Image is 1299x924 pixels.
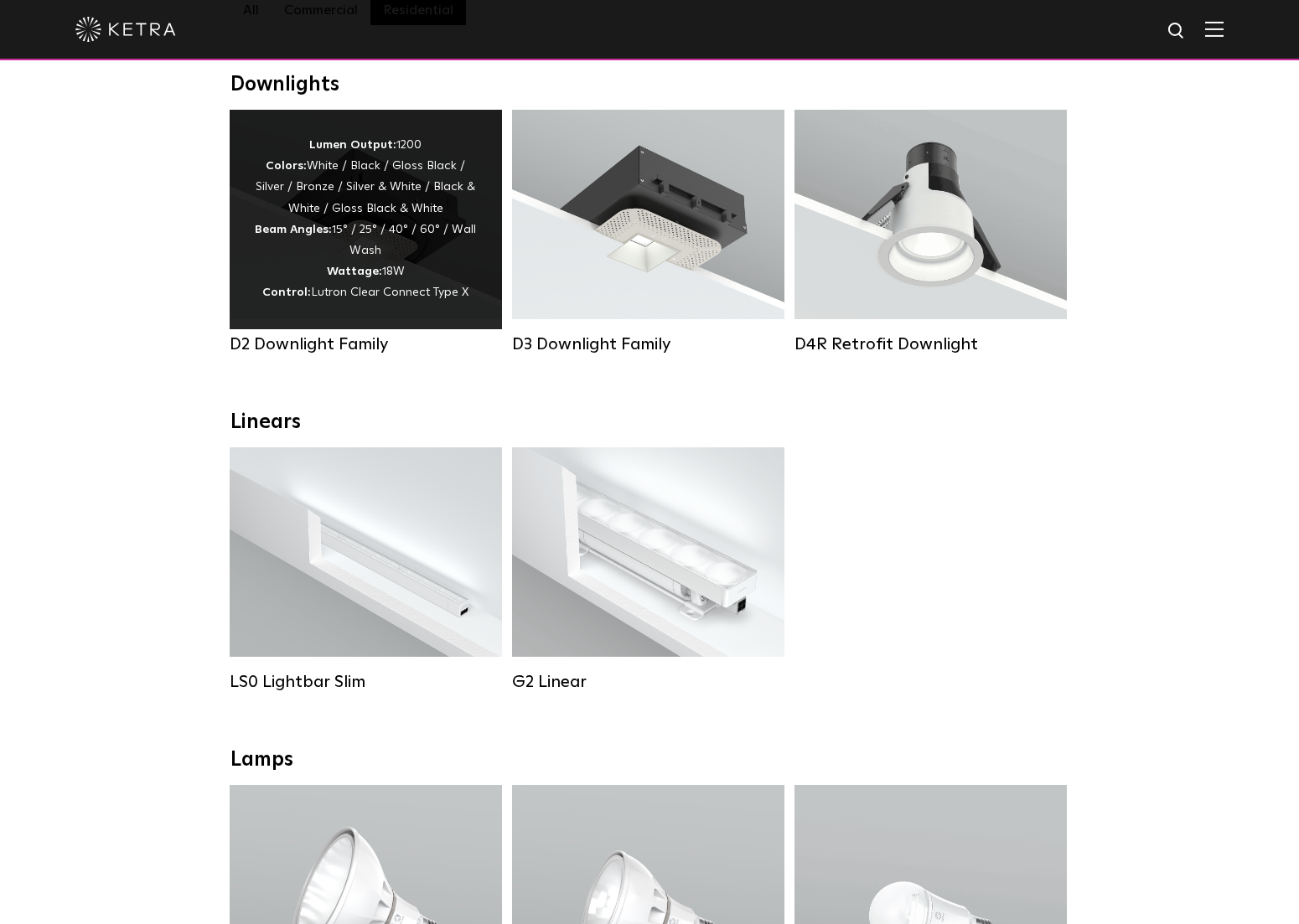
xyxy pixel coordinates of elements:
div: Linears [230,410,1069,435]
div: D4R Retrofit Downlight [794,334,1067,354]
div: 1200 White / Black / Gloss Black / Silver / Bronze / Silver & White / Black & White / Gloss Black... [255,135,477,304]
a: D2 Downlight Family Lumen Output:1200Colors:White / Black / Gloss Black / Silver / Bronze / Silve... [230,110,502,354]
strong: Colors: [266,160,307,172]
div: D3 Downlight Family [512,334,784,354]
img: Hamburger%20Nav.svg [1205,21,1224,37]
div: Downlights [230,73,1069,97]
div: G2 Linear [512,672,784,692]
strong: Control: [262,286,311,298]
a: D3 Downlight Family Lumen Output:700 / 900 / 1100Colors:White / Black / Silver / Bronze / Paintab... [512,110,784,354]
strong: Wattage: [327,266,382,277]
a: G2 Linear Lumen Output:400 / 700 / 1000Colors:WhiteBeam Angles:Flood / [GEOGRAPHIC_DATA] / Narrow... [512,447,784,692]
a: D4R Retrofit Downlight Lumen Output:800Colors:White / BlackBeam Angles:15° / 25° / 40° / 60°Watta... [794,110,1067,354]
div: LS0 Lightbar Slim [230,672,502,692]
img: search icon [1167,21,1188,42]
div: Lamps [230,748,1069,772]
span: Lutron Clear Connect Type X [311,286,468,298]
a: LS0 Lightbar Slim Lumen Output:200 / 350Colors:White / BlackControl:X96 Controller [230,447,502,692]
strong: Beam Angles: [255,224,332,235]
div: D2 Downlight Family [230,334,502,354]
img: ketra-logo-2019-white [75,17,176,42]
strong: Lumen Output: [309,139,396,151]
